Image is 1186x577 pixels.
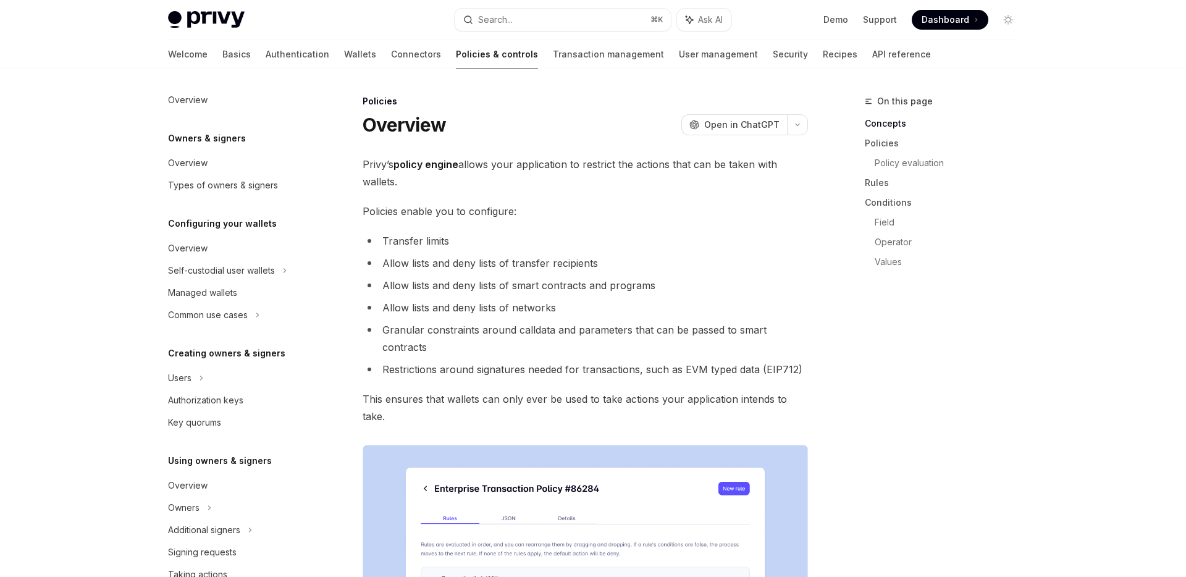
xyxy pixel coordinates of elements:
a: Overview [158,474,316,497]
a: Wallets [344,40,376,69]
a: Authorization keys [158,389,316,411]
button: Search...⌘K [455,9,671,31]
div: Owners [168,500,200,515]
span: Ask AI [698,14,723,26]
div: Common use cases [168,308,248,322]
a: Policy evaluation [875,153,1028,173]
div: Overview [168,478,208,493]
a: Support [863,14,897,26]
div: Additional signers [168,523,240,537]
div: Signing requests [168,545,237,560]
a: Basics [222,40,251,69]
span: ⌘ K [650,15,663,25]
a: Overview [158,152,316,174]
a: Authentication [266,40,329,69]
h5: Configuring your wallets [168,216,277,231]
a: Managed wallets [158,282,316,304]
a: Values [875,252,1028,272]
a: Recipes [823,40,857,69]
a: Transaction management [553,40,664,69]
a: Overview [158,237,316,259]
span: Open in ChatGPT [704,119,780,131]
div: Overview [168,156,208,171]
span: Policies enable you to configure: [363,203,808,220]
a: Demo [823,14,848,26]
li: Granular constraints around calldata and parameters that can be passed to smart contracts [363,321,808,356]
span: Privy’s allows your application to restrict the actions that can be taken with wallets. [363,156,808,190]
div: Overview [168,93,208,107]
h1: Overview [363,114,446,136]
li: Restrictions around signatures needed for transactions, such as EVM typed data (EIP712) [363,361,808,378]
a: Security [773,40,808,69]
li: Transfer limits [363,232,808,250]
div: Types of owners & signers [168,178,278,193]
div: Self-custodial user wallets [168,263,275,278]
a: User management [679,40,758,69]
h5: Owners & signers [168,131,246,146]
button: Open in ChatGPT [681,114,787,135]
div: Search... [478,12,513,27]
div: Managed wallets [168,285,237,300]
a: Signing requests [158,541,316,563]
div: Authorization keys [168,393,243,408]
span: On this page [877,94,933,109]
a: API reference [872,40,931,69]
a: Operator [875,232,1028,252]
div: Overview [168,241,208,256]
a: Connectors [391,40,441,69]
a: Concepts [865,114,1028,133]
div: Users [168,371,191,385]
button: Ask AI [677,9,731,31]
span: Dashboard [922,14,969,26]
li: Allow lists and deny lists of networks [363,299,808,316]
button: Toggle dark mode [998,10,1018,30]
a: Conditions [865,193,1028,213]
a: Policies [865,133,1028,153]
a: Field [875,213,1028,232]
a: Rules [865,173,1028,193]
div: Key quorums [168,415,221,430]
img: light logo [168,11,245,28]
a: Welcome [168,40,208,69]
a: Dashboard [912,10,988,30]
a: Policies & controls [456,40,538,69]
h5: Using owners & signers [168,453,272,468]
a: Overview [158,89,316,111]
li: Allow lists and deny lists of transfer recipients [363,255,808,272]
h5: Creating owners & signers [168,346,285,361]
strong: policy engine [393,158,458,171]
span: This ensures that wallets can only ever be used to take actions your application intends to take. [363,390,808,425]
div: Policies [363,95,808,107]
a: Key quorums [158,411,316,434]
li: Allow lists and deny lists of smart contracts and programs [363,277,808,294]
a: Types of owners & signers [158,174,316,196]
